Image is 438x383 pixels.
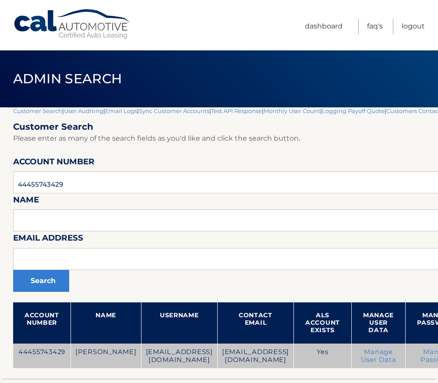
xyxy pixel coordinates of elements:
td: [PERSON_NAME] [71,344,141,369]
span: Admin Search [13,71,122,87]
a: Email Logs [105,107,137,114]
a: User Auditing [64,107,103,114]
label: Email Address [13,231,83,248]
a: Test API Response [211,107,262,114]
a: Dashboard [305,19,343,34]
td: 44455743429 [13,344,71,369]
th: Contact Email [217,302,293,344]
td: [EMAIL_ADDRESS][DOMAIN_NAME] [141,344,217,369]
a: Logout [402,19,425,34]
label: Name [13,193,39,209]
label: Account Number [13,155,95,171]
a: Customer Search [13,107,62,114]
th: Manage User Data [351,302,405,344]
a: Monthly User Count [264,107,320,114]
td: Yes [294,344,352,369]
a: FAQ's [367,19,383,34]
th: Account Number [13,302,71,344]
th: Username [141,302,217,344]
a: Logging Payoff Quote [322,107,385,114]
td: [EMAIL_ADDRESS][DOMAIN_NAME] [217,344,293,369]
a: Cal Automotive [13,9,131,40]
button: Search [13,270,69,292]
a: Manage User Data [361,348,396,364]
a: Sync Customer Accounts [139,107,209,114]
th: ALS Account Exists [294,302,352,344]
th: Name [71,302,141,344]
